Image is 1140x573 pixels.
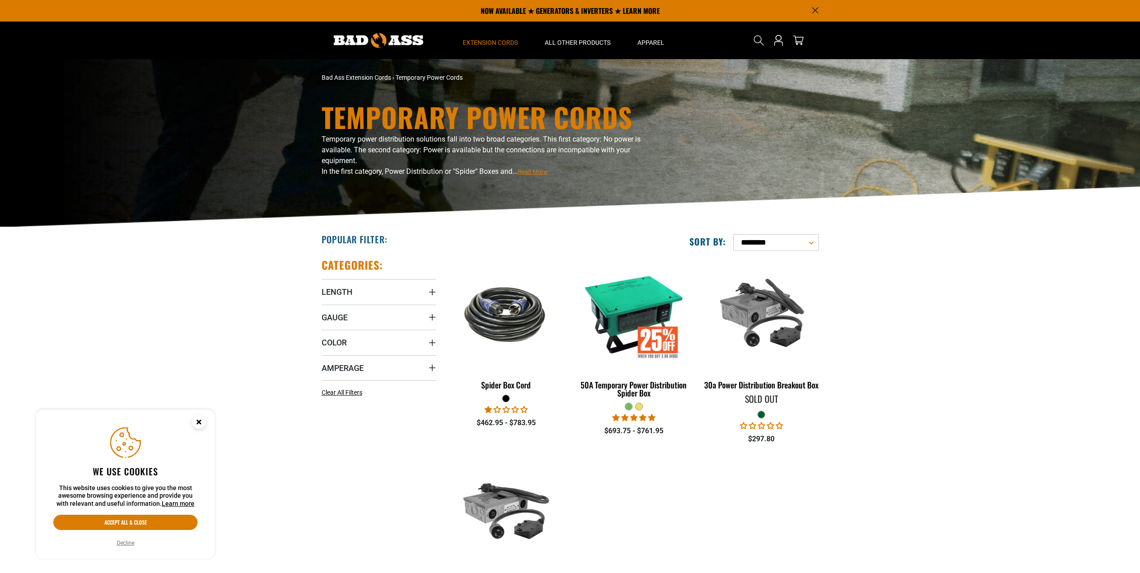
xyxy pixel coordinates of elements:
a: Learn more [162,500,194,507]
div: 30a Power Distribution Breakout Box [704,381,818,389]
summary: Color [322,330,436,355]
button: Decline [114,539,137,547]
summary: Gauge [322,305,436,330]
span: 1.00 stars [485,405,528,414]
span: Length [322,287,353,297]
img: green [705,263,818,366]
summary: Search [752,33,766,47]
h2: Popular Filter: [322,233,387,245]
label: Sort by: [689,236,726,247]
h2: Categories: [322,258,383,272]
summary: All Other Products [531,22,624,59]
h2: We use cookies [53,465,198,477]
nav: breadcrumbs [322,73,649,82]
summary: Amperage [322,355,436,380]
img: Bad Ass Extension Cords [334,33,423,48]
span: Extension Cords [463,39,518,47]
div: Sold Out [704,394,818,403]
span: Apparel [637,39,664,47]
span: Gauge [322,312,348,323]
a: 50A Temporary Power Distribution Spider Box 50A Temporary Power Distribution Spider Box [576,258,691,402]
span: Color [322,337,347,348]
span: 5.00 stars [612,414,655,422]
span: Temporary power distribution solutions fall into two broad categories. This first category: No po... [322,135,641,165]
a: Bad Ass Extension Cords [322,74,391,81]
span: Temporary Power Cords [396,74,463,81]
span: Amperage [322,363,364,373]
div: $462.95 - $783.95 [449,418,564,428]
h1: Temporary Power Cords [322,103,649,130]
a: green 30a Power Distribution Breakout Box [704,258,818,394]
span: Clear All Filters [322,389,362,396]
img: 50A Temporary Power Distribution Spider Box [577,263,690,366]
span: All Other Products [545,39,611,47]
span: 0.00 stars [740,422,783,430]
p: This website uses cookies to give you the most awesome browsing experience and provide you with r... [53,484,198,508]
a: Clear All Filters [322,388,366,397]
img: green [450,458,563,561]
button: Accept all & close [53,515,198,530]
div: 50A Temporary Power Distribution Spider Box [576,381,691,397]
div: $693.75 - $761.95 [576,426,691,436]
div: $297.80 [704,434,818,444]
span: In the first category, Power Distribution or "Spider" Boxes and... [322,167,547,176]
summary: Length [322,279,436,304]
a: black Spider Box Cord [449,258,564,394]
summary: Apparel [624,22,678,59]
summary: Extension Cords [449,22,531,59]
img: black [450,280,563,349]
span: Read More [518,168,547,175]
div: Spider Box Cord [449,381,564,389]
aside: Cookie Consent [36,409,215,559]
span: › [392,74,394,81]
